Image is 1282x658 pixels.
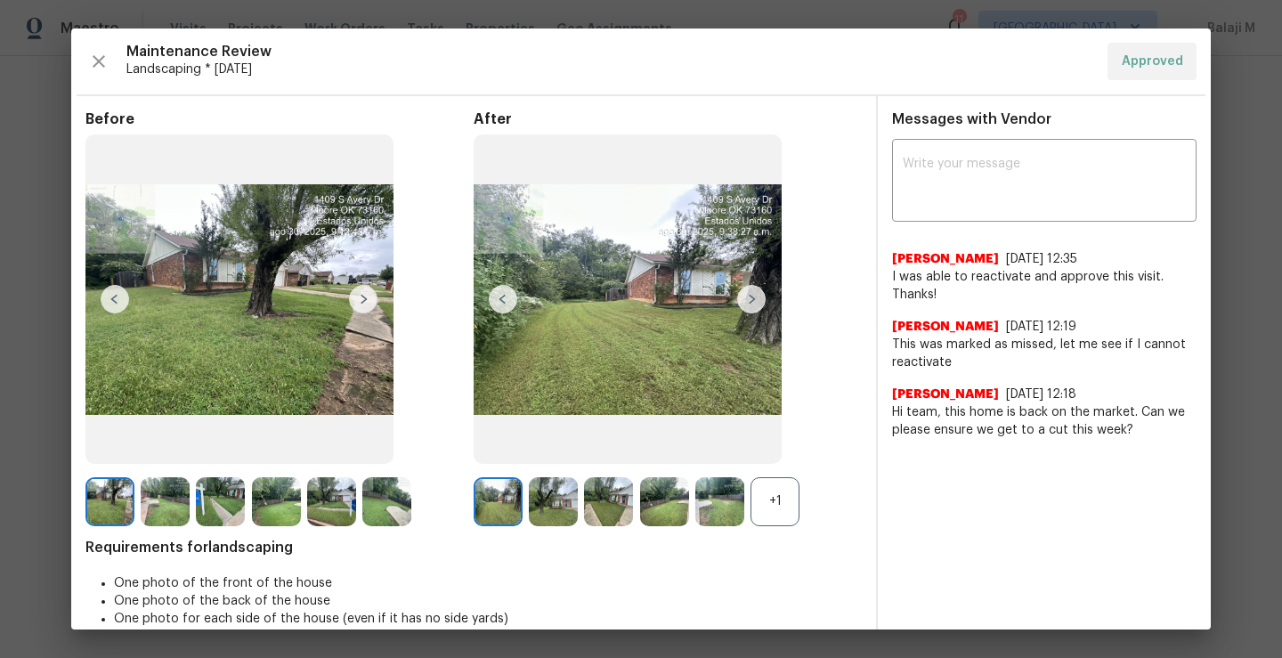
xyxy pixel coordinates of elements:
li: One photo for each side of the house (even if it has no side yards) [114,610,862,628]
span: Hi team, this home is back on the market. Can we please ensure we get to a cut this week? [892,403,1197,439]
img: left-chevron-button-url [489,285,517,313]
span: Requirements for landscaping [85,539,862,556]
span: Before [85,110,474,128]
span: [DATE] 12:18 [1006,388,1076,401]
span: I was able to reactivate and approve this visit. Thanks! [892,268,1197,304]
span: Maintenance Review [126,43,1093,61]
span: This was marked as missed, let me see if I cannot reactivate [892,336,1197,371]
div: +1 [751,477,799,526]
li: One photo of the front of the house [114,574,862,592]
li: One photo of the back of the house [114,592,862,610]
img: right-chevron-button-url [349,285,377,313]
span: [DATE] 12:35 [1006,253,1077,265]
span: [PERSON_NAME] [892,250,999,268]
span: Messages with Vendor [892,112,1051,126]
span: [PERSON_NAME] [892,386,999,403]
span: [PERSON_NAME] [892,318,999,336]
span: Landscaping * [DATE] [126,61,1093,78]
img: right-chevron-button-url [737,285,766,313]
img: left-chevron-button-url [101,285,129,313]
span: After [474,110,862,128]
span: [DATE] 12:19 [1006,321,1076,333]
